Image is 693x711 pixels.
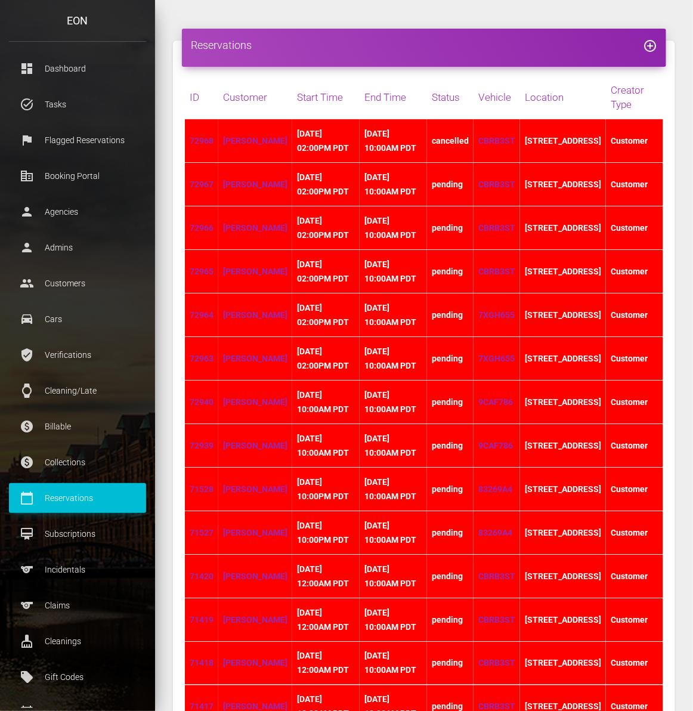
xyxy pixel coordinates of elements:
td: [DATE] 10:00AM PDT [360,381,427,424]
td: [DATE] 10:00AM PDT [360,555,427,598]
th: Location [520,76,606,119]
a: person Admins [9,233,146,262]
a: CBRB3ST [478,615,515,625]
td: [DATE] 10:00AM PDT [360,511,427,555]
td: Customer [606,119,663,163]
p: Collections [18,453,137,471]
p: Cars [18,310,137,328]
td: Customer [606,468,663,511]
a: sports Incidentals [9,555,146,585]
td: [DATE] 12:00AM PDT [292,642,360,685]
td: Customer [606,511,663,555]
a: local_offer Gift Codes [9,662,146,692]
p: Dashboard [18,60,137,78]
td: pending [427,163,474,206]
p: Tasks [18,95,137,113]
p: Cleanings [18,632,137,650]
a: 71527 [190,528,214,537]
a: flag Flagged Reservations [9,125,146,155]
td: [STREET_ADDRESS] [520,642,606,685]
a: 72966 [190,223,214,233]
p: Agencies [18,203,137,221]
td: [DATE] 12:00AM PDT [292,598,360,642]
td: pending [427,293,474,337]
a: dashboard Dashboard [9,54,146,84]
a: 72968 [190,136,214,146]
td: [STREET_ADDRESS] [520,424,606,468]
a: [PERSON_NAME] [223,223,287,233]
a: drive_eta Cars [9,304,146,334]
p: Claims [18,596,137,614]
th: ID [185,76,218,119]
p: Gift Codes [18,668,137,686]
p: Booking Portal [18,167,137,185]
td: cancelled [427,119,474,163]
a: sports Claims [9,591,146,620]
td: [STREET_ADDRESS] [520,206,606,250]
td: [DATE] 02:00PM PDT [292,337,360,381]
td: Customer [606,555,663,598]
a: watch Cleaning/Late [9,376,146,406]
a: cleaning_services Cleanings [9,626,146,656]
p: Billable [18,418,137,435]
td: [STREET_ADDRESS] [520,119,606,163]
a: 71418 [190,659,214,668]
p: Cleaning/Late [18,382,137,400]
a: person Agencies [9,197,146,227]
a: [PERSON_NAME] [223,484,287,494]
th: Start Time [292,76,360,119]
td: [DATE] 02:00PM PDT [292,163,360,206]
td: [DATE] 10:00AM PDT [360,642,427,685]
a: 83269A4 [478,484,512,494]
a: 7XGH655 [478,354,515,363]
td: [DATE] 10:00PM PDT [292,511,360,555]
a: 9CAF786 [478,441,513,450]
td: [STREET_ADDRESS] [520,468,606,511]
a: 72963 [190,354,214,363]
a: 72965 [190,267,214,276]
td: [DATE] 10:00AM PDT [360,119,427,163]
td: [DATE] 10:00PM PDT [292,468,360,511]
th: End Time [360,76,427,119]
p: Verifications [18,346,137,364]
td: Customer [606,163,663,206]
td: Customer [606,642,663,685]
td: [DATE] 10:00AM PDT [292,381,360,424]
td: [DATE] 12:00AM PDT [292,555,360,598]
a: [PERSON_NAME] [223,397,287,407]
a: 9CAF786 [478,397,513,407]
a: 71420 [190,571,214,581]
td: Customer [606,598,663,642]
td: pending [427,424,474,468]
td: [DATE] 10:00AM PDT [360,424,427,468]
a: [PERSON_NAME] [223,180,287,189]
a: 71528 [190,484,214,494]
td: [STREET_ADDRESS] [520,293,606,337]
td: [DATE] 10:00AM PDT [360,163,427,206]
a: [PERSON_NAME] [223,441,287,450]
td: [STREET_ADDRESS] [520,250,606,293]
a: CBRB3ST [478,136,515,146]
td: [DATE] 10:00AM PDT [360,293,427,337]
td: pending [427,206,474,250]
td: pending [427,337,474,381]
td: [STREET_ADDRESS] [520,598,606,642]
td: [DATE] 02:00PM PDT [292,250,360,293]
a: 83269A4 [478,528,512,537]
a: paid Billable [9,412,146,441]
td: [STREET_ADDRESS] [520,555,606,598]
td: [STREET_ADDRESS] [520,511,606,555]
a: CBRB3ST [478,267,515,276]
td: Customer [606,250,663,293]
p: Reservations [18,489,137,507]
td: [STREET_ADDRESS] [520,337,606,381]
a: [PERSON_NAME] [223,354,287,363]
i: add_circle_outline [643,39,657,53]
td: [DATE] 10:00AM PDT [292,424,360,468]
a: task_alt Tasks [9,89,146,119]
a: 72967 [190,180,214,189]
td: [STREET_ADDRESS] [520,163,606,206]
td: [DATE] 10:00AM PDT [360,206,427,250]
a: [PERSON_NAME] [223,615,287,625]
th: Customer [218,76,292,119]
